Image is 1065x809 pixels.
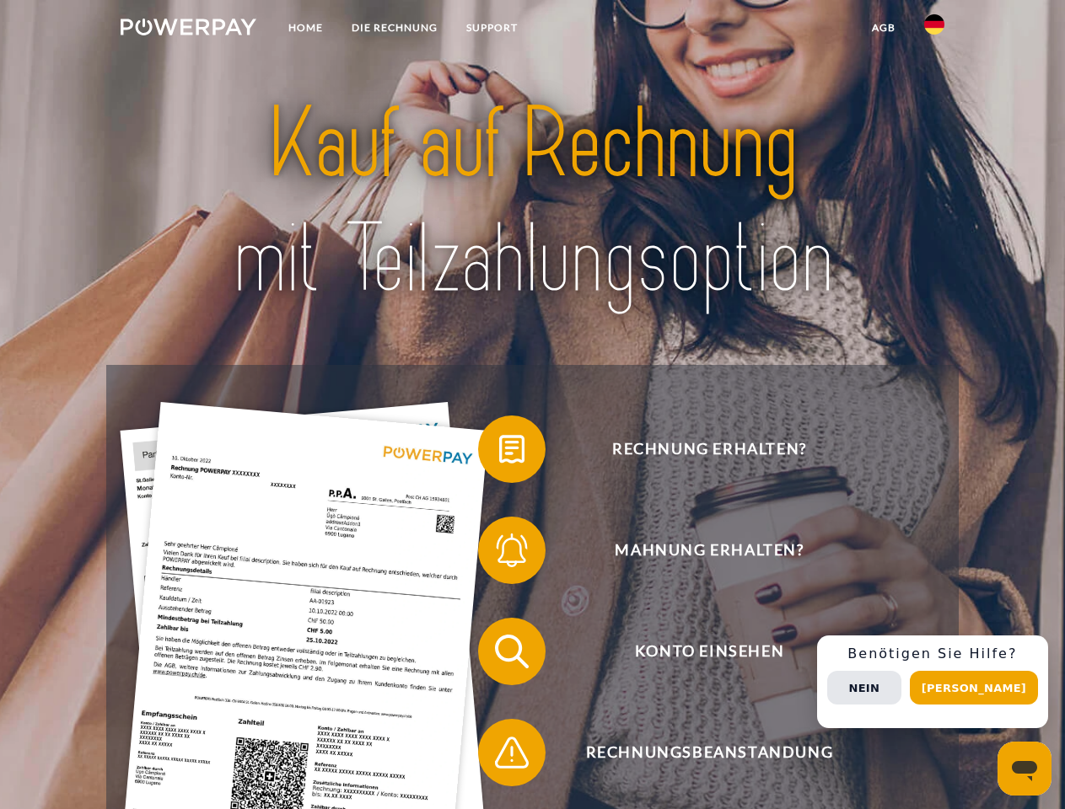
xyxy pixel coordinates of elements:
a: SUPPORT [452,13,532,43]
iframe: Schaltfläche zum Öffnen des Messaging-Fensters [998,742,1052,796]
div: Schnellhilfe [817,635,1048,728]
a: DIE RECHNUNG [337,13,452,43]
img: qb_warning.svg [491,731,533,774]
button: Konto einsehen [478,618,917,685]
span: Konto einsehen [503,618,916,685]
span: Mahnung erhalten? [503,517,916,584]
img: de [924,14,944,35]
button: Nein [827,671,901,705]
button: Mahnung erhalten? [478,517,917,584]
a: Home [274,13,337,43]
img: logo-powerpay-white.svg [121,19,256,35]
button: Rechnung erhalten? [478,415,917,483]
img: qb_bill.svg [491,428,533,470]
h3: Benötigen Sie Hilfe? [827,646,1038,662]
img: title-powerpay_de.svg [161,81,904,323]
img: qb_bell.svg [491,529,533,571]
span: Rechnung erhalten? [503,415,916,483]
a: agb [858,13,910,43]
span: Rechnungsbeanstandung [503,719,916,786]
button: [PERSON_NAME] [910,671,1038,705]
button: Rechnungsbeanstandung [478,719,917,786]
img: qb_search.svg [491,630,533,672]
